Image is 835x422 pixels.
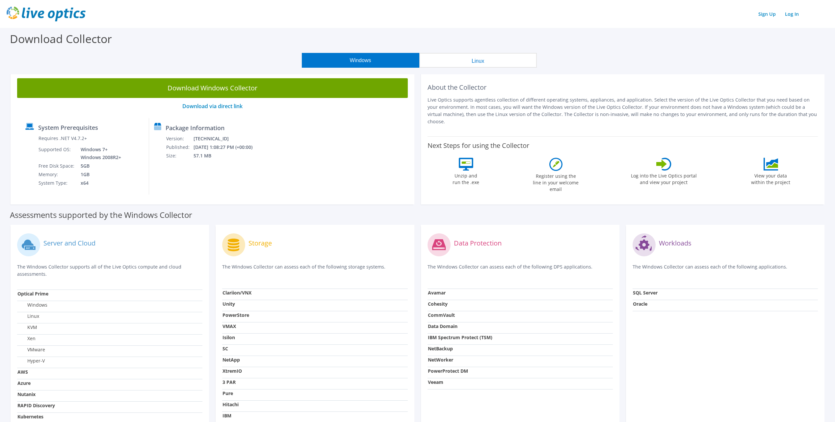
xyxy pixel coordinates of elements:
label: Workloads [659,240,691,246]
td: Version: [166,134,193,143]
label: Unzip and run the .exe [451,171,481,186]
p: Live Optics supports agentless collection of different operating systems, appliances, and applica... [428,96,818,125]
p: The Windows Collector supports all of the Live Optics compute and cloud assessments. [17,263,202,278]
h2: About the Collector [428,83,818,91]
strong: Isilon [222,334,235,340]
strong: NetApp [222,357,240,363]
strong: Clariion/VNX [222,290,251,296]
label: Server and Cloud [43,240,95,246]
strong: XtremIO [222,368,242,374]
strong: Kubernetes [17,413,43,420]
label: Storage [248,240,272,246]
strong: NetWorker [428,357,453,363]
td: 5GB [76,162,122,170]
label: Assessments supported by the Windows Collector [10,212,192,218]
label: Hyper-V [17,358,45,364]
strong: Unity [222,301,235,307]
strong: AWS [17,369,28,375]
label: Xen [17,335,36,342]
td: Memory: [38,170,76,179]
td: x64 [76,179,122,187]
label: KVM [17,324,37,331]
strong: Pure [222,390,233,396]
td: [DATE] 1:08:27 PM (+00:00) [193,143,261,152]
strong: 3 PAR [222,379,236,385]
td: Size: [166,152,193,160]
td: Published: [166,143,193,152]
img: live_optics_svg.svg [7,7,86,21]
strong: PowerProtect DM [428,368,468,374]
button: Windows [302,53,419,68]
p: The Windows Collector can assess each of the following DPS applications. [428,263,613,277]
a: Download Windows Collector [17,78,408,98]
label: Log into the Live Optics portal and view your project [631,171,697,186]
strong: Nutanix [17,391,36,397]
label: View your data within the project [747,171,795,186]
label: Register using the line in your welcome email [531,171,581,193]
strong: Data Domain [428,323,457,329]
p: The Windows Collector can assess each of the following applications. [633,263,818,277]
strong: Optical Prime [17,291,48,297]
strong: NetBackup [428,345,453,352]
label: Linux [17,313,39,319]
label: VMware [17,346,45,353]
strong: Cohesity [428,301,448,307]
td: System Type: [38,179,76,187]
label: Requires .NET V4.7.2+ [39,135,87,142]
strong: IBM [222,412,231,419]
a: Log In [782,9,802,19]
td: Free Disk Space: [38,162,76,170]
label: Next Steps for using the Collector [428,142,529,150]
strong: CommVault [428,312,455,318]
strong: Oracle [633,301,647,307]
td: Supported OS: [38,145,76,162]
strong: PowerStore [222,312,249,318]
td: Windows 7+ Windows 2008R2+ [76,145,122,162]
label: Windows [17,302,47,308]
label: Package Information [166,125,224,131]
button: Linux [419,53,537,68]
a: Sign Up [755,9,779,19]
td: 1GB [76,170,122,179]
strong: SQL Server [633,290,658,296]
label: System Prerequisites [38,124,98,131]
p: The Windows Collector can assess each of the following storage systems. [222,263,407,277]
td: [TECHNICAL_ID] [193,134,261,143]
strong: VMAX [222,323,236,329]
strong: Avamar [428,290,446,296]
strong: Veeam [428,379,443,385]
strong: IBM Spectrum Protect (TSM) [428,334,492,340]
a: Download via direct link [182,103,243,110]
strong: Azure [17,380,31,386]
label: Download Collector [10,31,112,46]
strong: Hitachi [222,401,239,408]
strong: RAPID Discovery [17,402,55,409]
td: 57.1 MB [193,152,261,160]
label: Data Protection [454,240,502,246]
strong: SC [222,345,228,352]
